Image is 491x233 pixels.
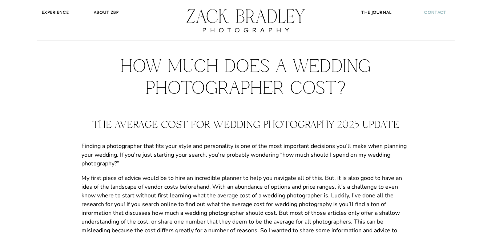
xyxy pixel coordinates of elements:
a: CONTACT [418,9,453,16]
b: CONTACT [424,10,446,15]
b: About ZBP [94,10,119,15]
a: Experience [37,9,75,16]
a: About ZBP [88,9,125,16]
h1: How Much Does A Wedding Photographer Cost? [119,56,373,100]
p: Finding a photographer that fits your style and personality is one of the most important decision... [81,142,410,168]
h2: The Average Cost for Wedding Photography 2025 Update [81,121,410,133]
a: The Journal [356,9,397,16]
b: The Journal [361,10,391,15]
b: Experience [42,10,69,15]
